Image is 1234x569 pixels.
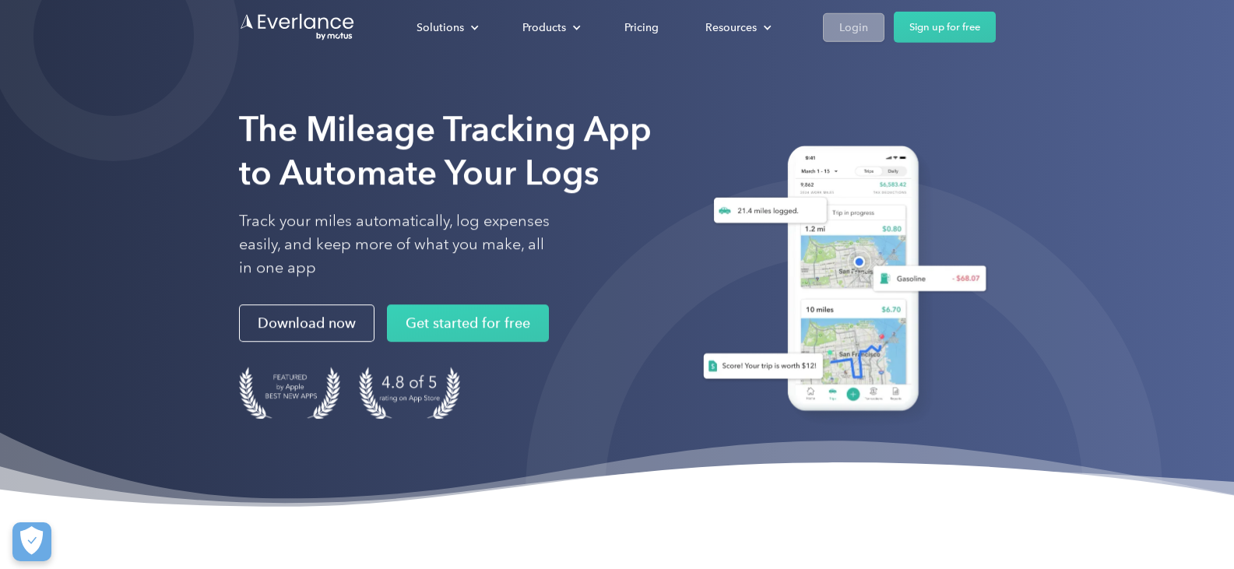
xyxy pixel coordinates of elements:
div: Solutions [417,17,464,37]
div: Resources [705,17,757,37]
div: Products [522,17,566,37]
div: Products [507,13,593,40]
strong: The Mileage Tracking App to Automate Your Logs [239,108,652,193]
a: Download now [239,304,374,342]
a: Sign up for free [894,12,996,43]
div: Pricing [624,17,659,37]
img: Badge for Featured by Apple Best New Apps [239,367,340,419]
div: Login [839,17,868,37]
div: Solutions [401,13,491,40]
button: Cookies Settings [12,522,51,561]
img: 4.9 out of 5 stars on the app store [359,367,460,419]
div: Resources [690,13,784,40]
a: Login [823,12,884,41]
a: Pricing [609,13,674,40]
a: Get started for free [387,304,549,342]
a: Go to homepage [239,12,356,42]
img: Everlance, mileage tracker app, expense tracking app [684,134,996,429]
p: Track your miles automatically, log expenses easily, and keep more of what you make, all in one app [239,209,550,279]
